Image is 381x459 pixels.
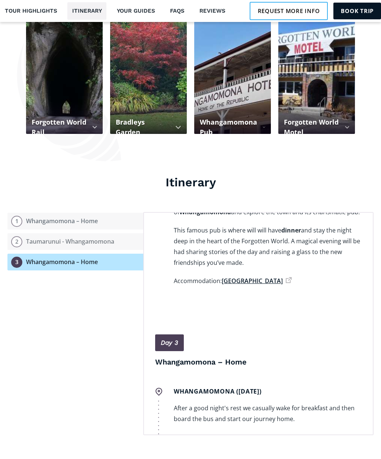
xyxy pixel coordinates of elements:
div: 3 [11,257,22,268]
div: Taumarunui - Whangamomona [26,238,114,245]
a: [GEOGRAPHIC_DATA] [222,277,292,285]
div: 2 [11,236,22,247]
a: Day 3 [155,334,184,351]
div: Whangamomona Pub [200,117,257,137]
div: Bradleys Garden [116,117,170,137]
p: ‍ [174,294,362,305]
p: This famous pub is where will will have and stay the night deep in the heart of the Forgotten Wor... [174,225,362,268]
p: After a good night's rest we casually wake for breakfast and then board the bus and start our jou... [174,403,362,424]
div: 1 [11,216,22,227]
h5: Whangamomona ([DATE]) [174,388,362,395]
div: Forgotten World Motel [284,117,339,137]
a: Request more info [250,2,328,20]
a: Book trip [333,3,381,19]
strong: Whangamomona [179,208,231,216]
h4: Whangamomona – Home [155,357,362,367]
button: 2Taumarunui - Whangamomona [7,233,143,250]
a: FAQs [165,2,189,20]
button: 3Whangamomona – Home [7,254,143,270]
a: Itinerary [67,2,106,20]
p: Accommodation: [174,276,362,286]
div: Whangamomona – Home [26,217,98,225]
a: Your guides [112,2,160,20]
a: 1Whangamomona – Home [7,213,143,229]
strong: dinner [281,226,301,234]
div: Whangamomona – Home [26,258,98,266]
h3: Itinerary [7,175,374,190]
a: Reviews [195,2,230,20]
div: Forgotten World Rail [32,117,87,137]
